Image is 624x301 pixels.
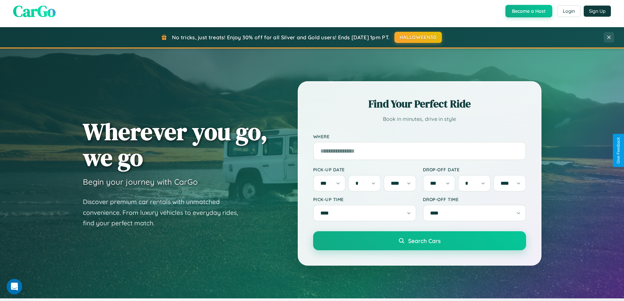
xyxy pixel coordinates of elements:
h3: Begin your journey with CarGo [83,177,198,187]
p: Book in minutes, drive in style [313,114,526,124]
button: HALLOWEEN30 [394,32,442,43]
label: Pick-up Time [313,197,416,202]
button: Sign Up [584,6,611,17]
label: Pick-up Date [313,167,416,172]
button: Login [557,5,580,17]
p: Discover premium car rentals with unmatched convenience. From luxury vehicles to everyday rides, ... [83,197,247,229]
span: No tricks, just treats! Enjoy 30% off for all Silver and Gold users! Ends [DATE] 1pm PT. [172,34,389,41]
span: CarGo [13,0,56,22]
label: Drop-off Time [423,197,526,202]
span: Search Cars [408,237,441,244]
button: Search Cars [313,231,526,250]
iframe: Intercom live chat [7,279,22,294]
button: Become a Host [505,5,552,17]
label: Where [313,134,526,139]
h2: Find Your Perfect Ride [313,97,526,111]
h1: Wherever you go, we go [83,119,268,170]
label: Drop-off Date [423,167,526,172]
div: Give Feedback [616,137,621,164]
